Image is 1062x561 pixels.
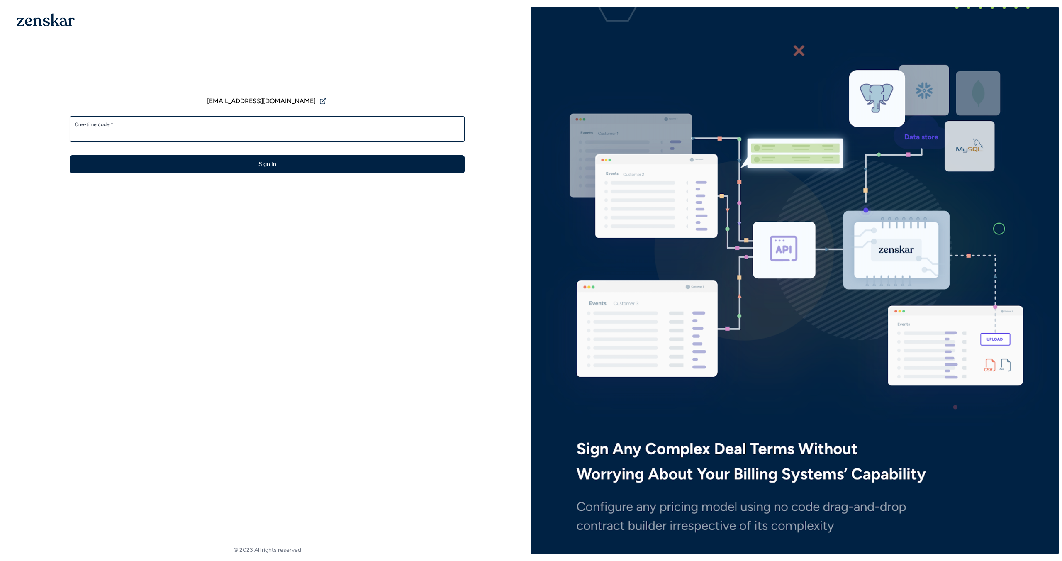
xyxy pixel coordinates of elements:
span: [EMAIL_ADDRESS][DOMAIN_NAME] [207,96,316,106]
label: One-time code * [75,121,460,128]
footer: © 2023 All rights reserved [3,546,531,554]
button: Sign In [70,155,465,173]
img: 1OGAJ2xQqyY4LXKgY66KYq0eOWRCkrZdAb3gUhuVAqdWPZE9SRJmCz+oDMSn4zDLXe31Ii730ItAGKgCKgCCgCikA4Av8PJUP... [17,13,75,26]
